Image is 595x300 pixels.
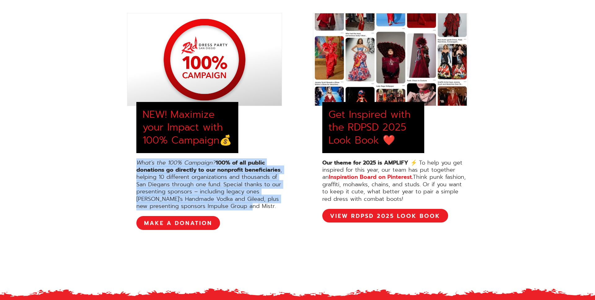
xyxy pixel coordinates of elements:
strong: 100% of all public donations go directly to our nonprofit beneficiaries [136,158,280,174]
div: , helping 10 different organizations and thousands of San Diegans through one fund. Special thank... [136,159,282,210]
strong: Our theme for 2025 is AMPLIFY ⚡️ [322,158,417,167]
div: Get Inspired with the RDPSD 2025 Look Book ❤️ [328,108,418,147]
em: What's the 100% Campaign? [136,158,216,167]
a: Inspiration Board on Pinterest. [329,173,413,181]
a: View RDPSD 2025 Look Book [322,209,448,223]
div: To help you get inspired for this year, our team has put together an Think punk fashion, graffiti... [322,159,468,203]
a: MAKE A DONATION [136,216,220,230]
div: NEW! Maximize your Impact with 100% Campaign💰 [143,108,232,147]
